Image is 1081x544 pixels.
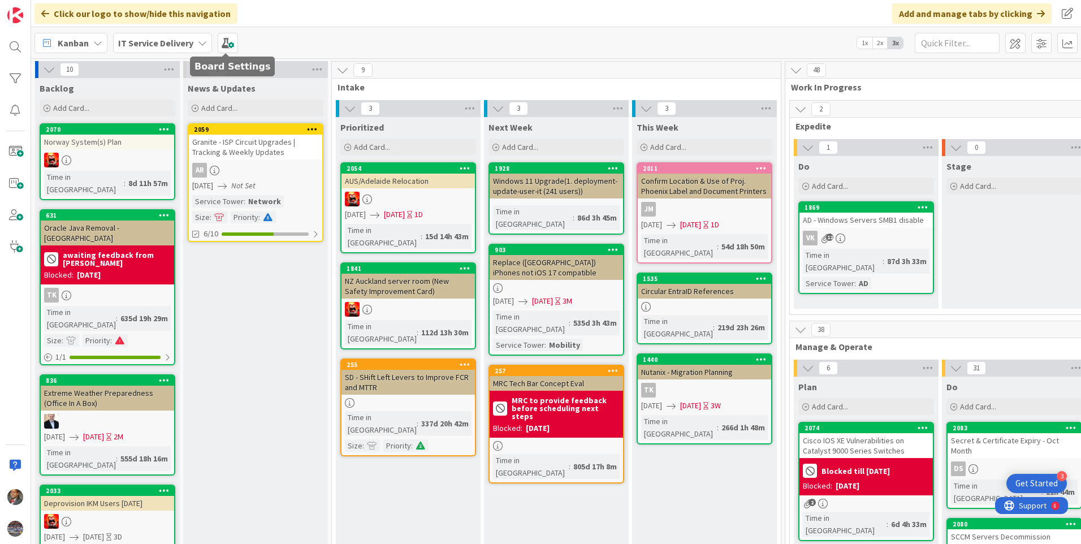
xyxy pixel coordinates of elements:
[887,518,888,530] span: :
[44,269,73,281] div: Blocked:
[44,431,65,443] span: [DATE]
[34,3,237,24] div: Click our logo to show/hide this navigation
[421,230,422,243] span: :
[60,63,79,76] span: 10
[951,461,966,476] div: DS
[41,153,174,167] div: VN
[192,163,207,178] div: AR
[574,211,620,224] div: 86d 3h 45m
[59,5,62,14] div: 6
[799,423,933,458] div: 2074Cisco IOS XE Vulnerabilities on Catalyst 9000 Series Switches
[638,274,771,299] div: 1535Circular EntraID References
[53,103,89,113] span: Add Card...
[44,153,59,167] img: VN
[24,2,51,15] span: Support
[118,37,193,49] b: IT Service Delivery
[948,423,1081,433] div: 2083
[341,274,475,299] div: NZ Auckland server room (New Safety Improvement Card)
[62,334,63,347] span: :
[819,141,838,154] span: 1
[41,375,174,386] div: 836
[118,312,171,325] div: 635d 19h 29m
[856,277,871,290] div: AD
[715,321,768,334] div: 219d 23h 26m
[490,255,623,280] div: Replace ([GEOGRAPHIC_DATA]) iPhones not iOS 17 compatible
[417,326,418,339] span: :
[953,424,1081,432] div: 2083
[1006,474,1067,493] div: Open Get Started checklist, remaining modules: 3
[638,174,771,198] div: Confirm Location & Use of Proj. Phoenix Label and Document Printers
[967,361,986,375] span: 31
[41,350,174,364] div: 1/1
[83,531,104,543] span: [DATE]
[341,264,475,274] div: 1841
[883,255,884,267] span: :
[383,439,411,452] div: Priority
[892,3,1052,24] div: Add and manage tabs by clicking
[641,415,717,440] div: Time in [GEOGRAPHIC_DATA]
[493,310,569,335] div: Time in [GEOGRAPHIC_DATA]
[189,135,322,159] div: Granite - ISP Circuit Upgrades | Tracking & Weekly Updates
[638,163,771,174] div: 2011
[798,161,810,172] span: Do
[7,489,23,505] img: DP
[417,417,418,430] span: :
[946,161,971,172] span: Stage
[826,234,833,241] span: 12
[948,519,1081,544] div: 2080SCCM Servers Decommission
[836,480,859,492] div: [DATE]
[41,124,174,135] div: 2070
[41,210,174,221] div: 631
[948,519,1081,529] div: 2080
[189,124,322,135] div: 2059
[126,177,171,189] div: 8d 11h 57m
[116,452,118,465] span: :
[803,480,832,492] div: Blocked:
[77,269,101,281] div: [DATE]
[948,433,1081,458] div: Secret & Certificate Expiry - Oct Month
[83,334,110,347] div: Priority
[888,37,903,49] span: 3x
[953,520,1081,528] div: 2080
[641,202,656,217] div: JM
[194,126,322,133] div: 2059
[493,454,569,479] div: Time in [GEOGRAPHIC_DATA]
[41,414,174,429] div: HO
[713,321,715,334] span: :
[638,355,771,365] div: 1440
[638,365,771,379] div: Nutanix - Migration Planning
[44,446,116,471] div: Time in [GEOGRAPHIC_DATA]
[46,377,174,385] div: 836
[641,234,717,259] div: Time in [GEOGRAPHIC_DATA]
[189,124,322,159] div: 2059Granite - ISP Circuit Upgrades | Tracking & Weekly Updates
[799,423,933,433] div: 2074
[811,323,831,336] span: 38
[41,486,174,496] div: 2033
[41,496,174,511] div: Deprovision IKM Users [DATE]
[345,439,362,452] div: Size
[194,61,270,72] h5: Board Settings
[967,141,986,154] span: 0
[83,431,104,443] span: [DATE]
[44,171,124,196] div: Time in [GEOGRAPHIC_DATA]
[808,499,816,506] span: 2
[41,375,174,411] div: 836Extreme Weather Preparedness (Office In A Box)
[189,163,322,178] div: AR
[362,439,364,452] span: :
[803,249,883,274] div: Time in [GEOGRAPHIC_DATA]
[40,83,74,94] span: Backlog
[411,439,413,452] span: :
[569,460,570,473] span: :
[799,231,933,245] div: VK
[948,423,1081,458] div: 2083Secret & Certificate Expiry - Oct Month
[502,142,538,152] span: Add Card...
[44,306,116,331] div: Time in [GEOGRAPHIC_DATA]
[819,361,838,375] span: 6
[638,284,771,299] div: Circular EntraID References
[347,361,475,369] div: 255
[490,174,623,198] div: Windows 11 Upgrade(1. deployment-update-user-it (241 users))
[490,163,623,174] div: 1928
[354,142,390,152] span: Add Card...
[192,211,210,223] div: Size
[915,33,1000,53] input: Quick Filter...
